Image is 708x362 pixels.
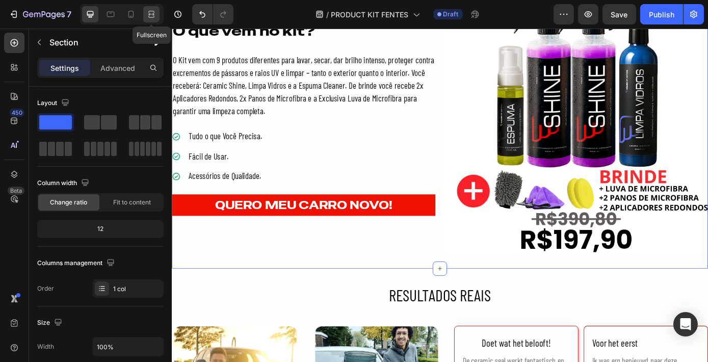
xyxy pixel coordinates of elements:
span: / [327,9,329,20]
p: Settings [50,63,79,73]
button: Publish [640,4,683,24]
span: Fit to content [113,198,151,207]
p: 7 [67,8,71,20]
span: PRODUCT KIT FENTES [331,9,409,20]
div: 450 [10,109,24,117]
span: Draft [443,10,459,19]
p: Advanced [100,63,135,73]
p: Section [49,36,133,48]
button: Save [602,4,636,24]
div: Layout [37,96,71,110]
div: Columns management [37,256,117,270]
div: 12 [39,222,162,236]
div: Size [37,316,64,330]
div: 1 col [113,285,161,294]
div: Order [37,284,54,293]
div: Column width [37,176,91,190]
div: Beta [8,187,24,195]
div: Width [37,342,54,351]
div: Publish [649,9,674,20]
span: Save [611,10,628,19]
input: Auto [93,338,163,356]
div: Open Intercom Messenger [673,312,698,337]
span: Change ratio [50,198,88,207]
button: 7 [4,4,76,24]
div: Undo/Redo [192,4,233,24]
